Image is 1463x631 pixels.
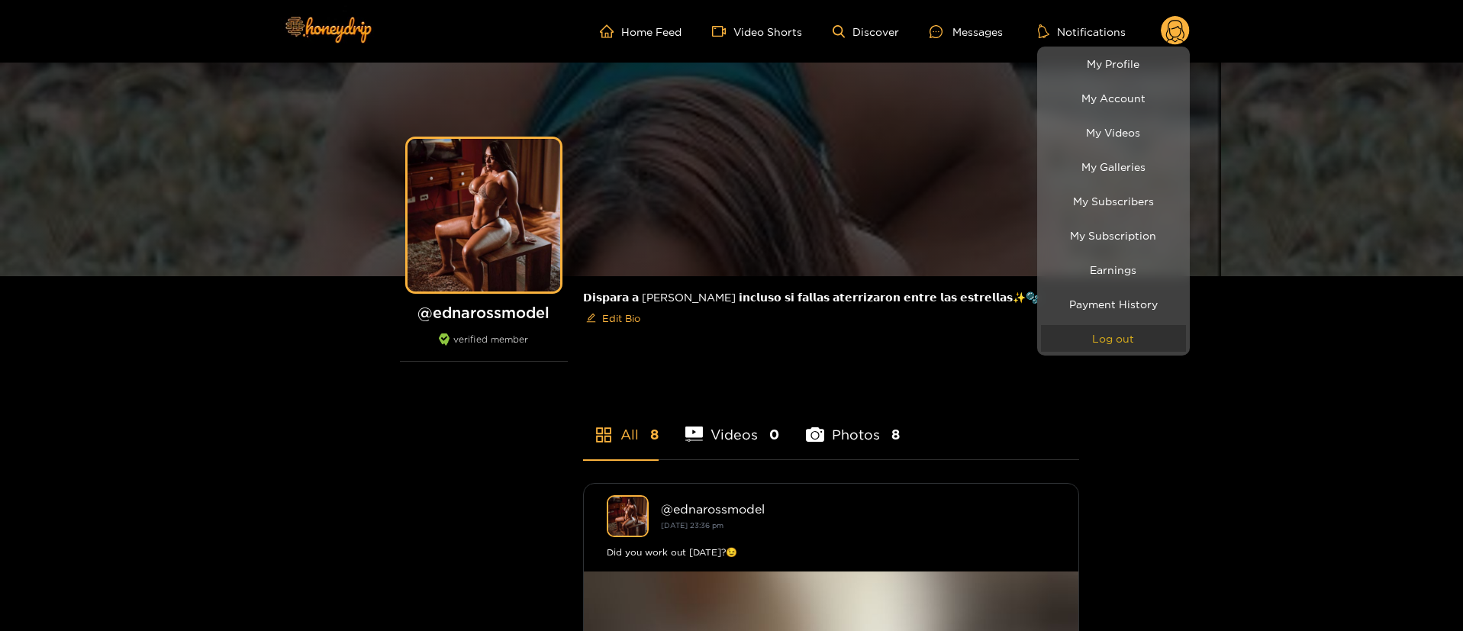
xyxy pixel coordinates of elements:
a: My Profile [1041,50,1186,77]
a: My Galleries [1041,153,1186,180]
a: My Subscribers [1041,188,1186,214]
a: Payment History [1041,291,1186,317]
a: My Account [1041,85,1186,111]
a: My Videos [1041,119,1186,146]
a: My Subscription [1041,222,1186,249]
button: Log out [1041,325,1186,352]
a: Earnings [1041,256,1186,283]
